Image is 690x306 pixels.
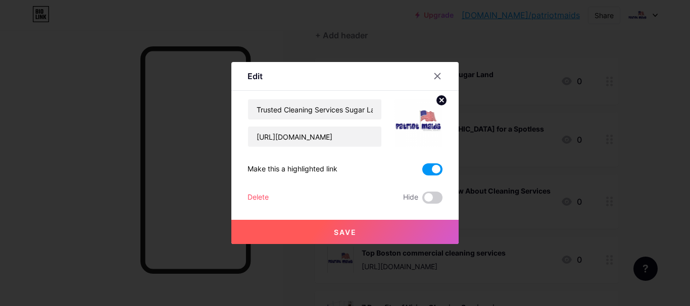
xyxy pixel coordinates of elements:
[248,99,381,119] input: Title
[248,127,381,147] input: URL
[403,192,418,204] span: Hide
[394,99,442,147] img: link_thumbnail
[248,163,337,175] div: Make this a highlighted link
[231,220,459,244] button: Save
[334,228,357,236] span: Save
[248,192,269,204] div: Delete
[248,70,263,82] div: Edit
